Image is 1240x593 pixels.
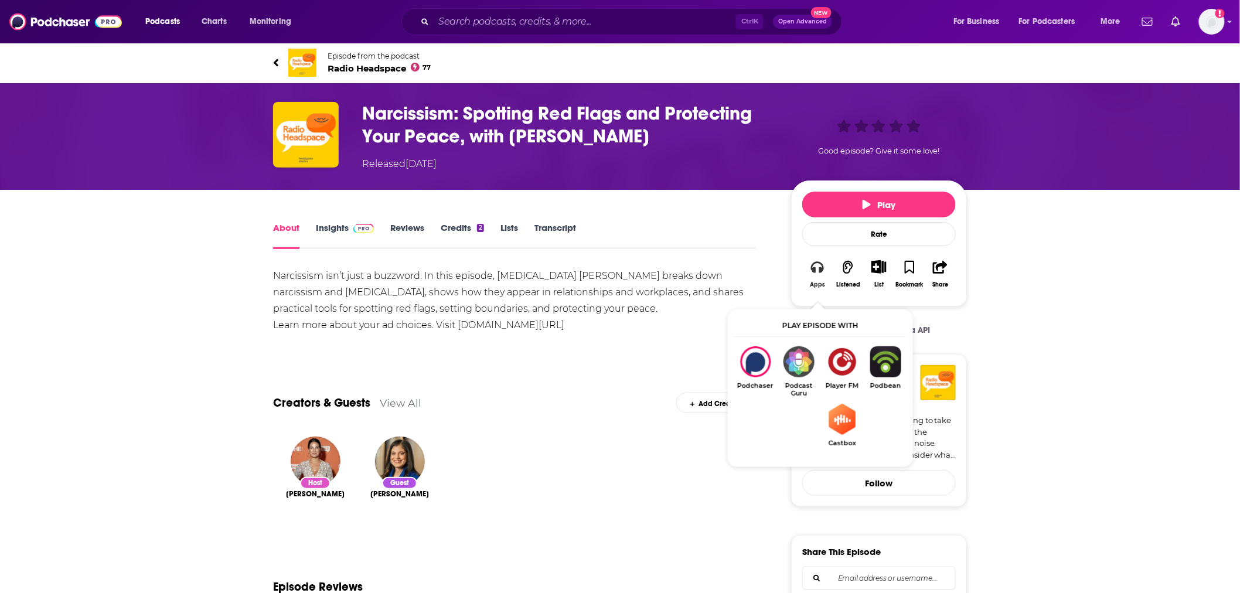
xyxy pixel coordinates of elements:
[777,346,820,397] a: Podcast GuruPodcast Guru
[250,13,291,30] span: Monitoring
[1019,13,1075,30] span: For Podcasters
[864,382,907,390] span: Podbean
[202,13,227,30] span: Charts
[477,224,484,232] div: 2
[273,222,299,249] a: About
[676,393,757,413] div: Add Creators
[945,12,1014,31] button: open menu
[864,346,907,390] a: PodbeanPodbean
[836,281,860,288] div: Listened
[894,253,925,295] button: Bookmark
[896,281,924,288] div: Bookmark
[273,102,339,168] img: Narcissism: Spotting Red Flags and Protecting Your Peace, with Dr. Ramani Durvasula
[390,222,424,249] a: Reviews
[273,396,370,410] a: Creators & Guests
[925,253,956,295] button: Share
[375,437,425,486] img: Dr. Ramani Durvasula
[382,477,417,489] div: Guest
[370,489,429,499] a: Dr. Ramani Durvasula
[316,222,374,249] a: InsightsPodchaser Pro
[802,470,956,496] button: Follow
[1137,12,1157,32] a: Show notifications dropdown
[362,157,437,171] div: Released [DATE]
[137,12,195,31] button: open menu
[273,268,757,333] div: Narcissism isn’t just a buzzword. In this episode, [MEDICAL_DATA] [PERSON_NAME] breaks down narci...
[370,489,429,499] span: [PERSON_NAME]
[241,12,306,31] button: open menu
[953,13,1000,30] span: For Business
[802,192,956,217] button: Play
[810,281,825,288] div: Apps
[300,477,331,489] div: Host
[921,365,956,400] img: Radio Headspace
[534,222,576,249] a: Transcript
[362,102,772,148] h1: Narcissism: Spotting Red Flags and Protecting Your Peace, with Dr. Ramani Durvasula
[1199,9,1225,35] img: User Profile
[423,65,431,70] span: 77
[777,382,820,397] span: Podcast Guru
[413,8,853,35] div: Search podcasts, credits, & more...
[145,13,180,30] span: Podcasts
[1092,12,1135,31] button: open menu
[802,567,956,590] div: Search followers
[864,253,894,295] div: Show More ButtonList
[1167,12,1185,32] a: Show notifications dropdown
[328,52,431,60] span: Episode from the podcast
[778,19,827,25] span: Open Advanced
[802,546,881,557] h3: Share This Episode
[441,222,484,249] a: Credits2
[500,222,518,249] a: Lists
[1101,13,1120,30] span: More
[833,253,863,295] button: Listened
[353,224,374,233] img: Podchaser Pro
[812,567,946,589] input: Email address or username...
[734,346,777,390] div: Narcissism: Spotting Red Flags and Protecting Your Peace, with Dr. Ramani Durvasula on Podchaser
[867,260,891,273] button: Show More Button
[9,11,122,33] img: Podchaser - Follow, Share and Rate Podcasts
[288,49,316,77] img: Radio Headspace
[820,404,864,447] a: CastboxCastbox
[820,382,864,390] span: Player FM
[874,281,884,288] div: List
[434,12,736,31] input: Search podcasts, credits, & more...
[802,253,833,295] button: Apps
[380,397,421,409] a: View All
[1199,9,1225,35] span: Logged in as hmill
[802,222,956,246] div: Rate
[1199,9,1225,35] button: Show profile menu
[820,439,864,447] span: Castbox
[811,7,832,18] span: New
[736,14,764,29] span: Ctrl K
[286,489,345,499] a: Rosie Acosta
[734,382,777,390] span: Podchaser
[818,146,940,155] span: Good episode? Give it some love!
[1215,9,1225,18] svg: Add a profile image
[1011,12,1092,31] button: open menu
[194,12,234,31] a: Charts
[273,49,967,77] a: Radio HeadspaceEpisode from the podcastRadio Headspace77
[291,437,340,486] img: Rosie Acosta
[286,489,345,499] span: [PERSON_NAME]
[932,281,948,288] div: Share
[863,199,896,210] span: Play
[773,15,832,29] button: Open AdvancedNew
[328,63,431,74] span: Radio Headspace
[820,346,864,390] a: Player FMPlayer FM
[734,315,907,337] div: Play episode with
